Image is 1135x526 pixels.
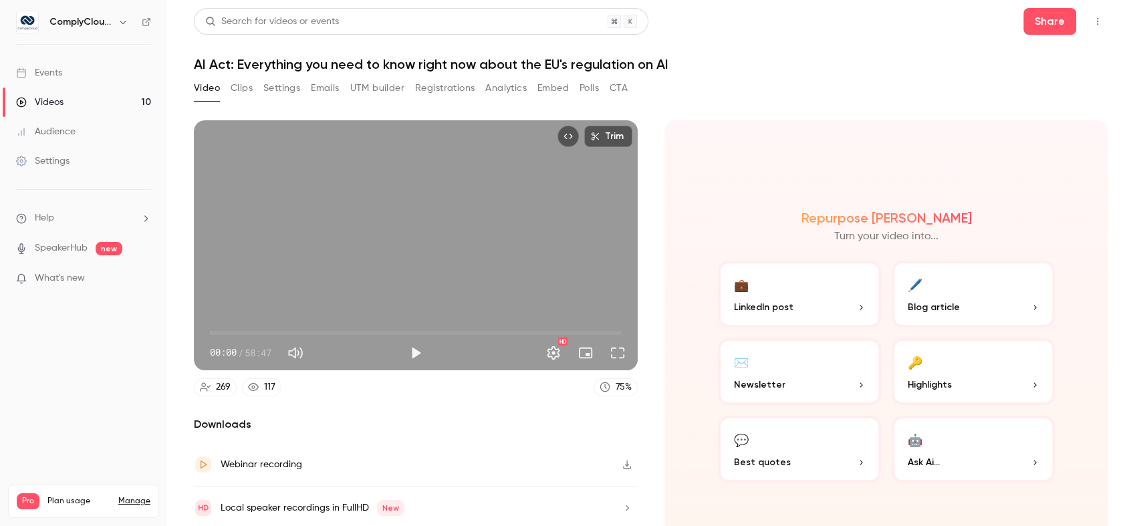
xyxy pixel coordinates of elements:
span: / [238,346,243,360]
button: 🖊️Blog article [892,261,1055,327]
div: 💬 [734,429,749,450]
button: UTM builder [350,78,404,99]
button: 🤖Ask Ai... [892,416,1055,483]
p: Turn your video into... [834,229,938,245]
button: Top Bar Actions [1087,11,1108,32]
div: Audience [16,125,76,138]
div: 117 [264,380,275,394]
button: ✉️Newsletter [718,338,881,405]
img: ComplyCloud ENG [17,11,38,33]
button: Settings [540,340,567,366]
button: Play [402,340,429,366]
button: CTA [610,78,628,99]
button: Embed video [557,126,579,147]
button: Mute [282,340,309,366]
button: Turn on miniplayer [572,340,599,366]
span: LinkedIn post [734,300,793,314]
a: 269 [194,378,237,396]
a: 117 [242,378,281,396]
span: What's new [35,271,85,285]
button: Analytics [485,78,527,99]
span: 00:00 [210,346,237,360]
div: Settings [16,154,70,168]
span: Best quotes [734,455,791,469]
span: Blog article [908,300,960,314]
div: 🤖 [908,429,922,450]
button: Registrations [415,78,475,99]
span: Pro [17,493,39,509]
button: Share [1023,8,1076,35]
div: Videos [16,96,64,109]
div: Local speaker recordings in FullHD [221,500,404,516]
button: Polls [580,78,599,99]
button: Full screen [604,340,631,366]
button: Embed [537,78,569,99]
div: 💼 [734,274,749,295]
span: 58:47 [245,346,271,360]
h2: Downloads [194,416,638,432]
span: Ask Ai... [908,455,940,469]
span: new [96,242,122,255]
h1: AI Act: Everything you need to know right now about the EU's regulation on AI [194,56,1108,72]
div: Events [16,66,62,80]
button: Clips [231,78,253,99]
div: 75 % [616,380,632,394]
div: 00:00 [210,346,271,360]
a: 75% [594,378,638,396]
h2: Repurpose [PERSON_NAME] [801,210,972,226]
div: HD [558,338,567,346]
div: 🖊️ [908,274,922,295]
div: ✉️ [734,352,749,372]
span: Highlights [908,378,952,392]
iframe: Noticeable Trigger [135,273,151,285]
button: Video [194,78,220,99]
button: 🔑Highlights [892,338,1055,405]
span: Plan usage [47,496,110,507]
a: Manage [118,496,150,507]
div: Webinar recording [221,456,302,473]
span: Help [35,211,54,225]
h6: ComplyCloud ENG [49,15,112,29]
a: SpeakerHub [35,241,88,255]
button: 💬Best quotes [718,416,881,483]
button: 💼LinkedIn post [718,261,881,327]
button: Emails [311,78,339,99]
div: 🔑 [908,352,922,372]
span: Newsletter [734,378,785,392]
span: New [377,500,404,516]
li: help-dropdown-opener [16,211,151,225]
button: Trim [584,126,632,147]
div: 269 [216,380,231,394]
div: Search for videos or events [205,15,339,29]
button: Settings [263,78,300,99]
